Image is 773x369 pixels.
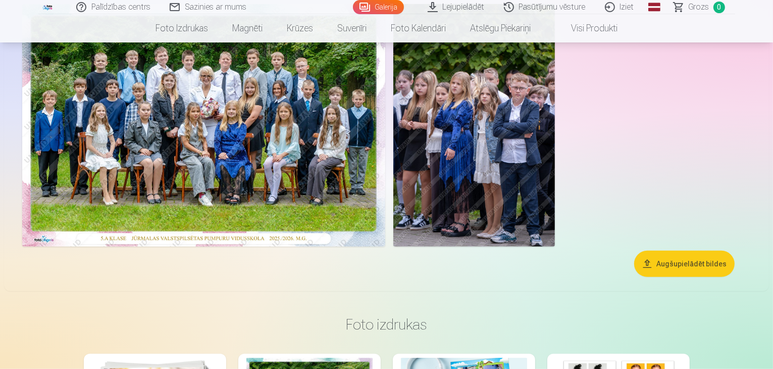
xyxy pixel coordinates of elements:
a: Magnēti [220,14,275,42]
h3: Foto izdrukas [92,315,682,334]
a: Atslēgu piekariņi [458,14,543,42]
img: /fa3 [42,4,54,10]
span: Grozs [689,1,709,13]
a: Foto kalendāri [379,14,458,42]
a: Visi produkti [543,14,630,42]
span: 0 [713,2,725,13]
a: Suvenīri [325,14,379,42]
button: Augšupielādēt bildes [634,251,735,277]
a: Krūzes [275,14,325,42]
a: Foto izdrukas [143,14,220,42]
